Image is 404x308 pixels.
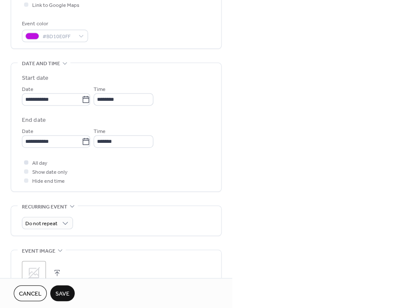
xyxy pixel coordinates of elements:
[22,59,60,68] span: Date and time
[19,290,42,299] span: Cancel
[94,85,106,94] span: Time
[22,74,49,83] div: Start date
[22,19,86,28] div: Event color
[32,1,79,10] span: Link to Google Maps
[22,202,67,211] span: Recurring event
[94,127,106,136] span: Time
[22,116,46,125] div: End date
[55,290,70,299] span: Save
[22,246,55,255] span: Event image
[50,285,75,301] button: Save
[22,261,46,285] div: ;
[14,285,47,301] button: Cancel
[22,127,33,136] span: Date
[25,219,58,229] span: Do not repeat
[43,32,74,41] span: #BD10E0FF
[32,159,47,168] span: All day
[32,177,65,186] span: Hide end time
[22,85,33,94] span: Date
[32,168,67,177] span: Show date only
